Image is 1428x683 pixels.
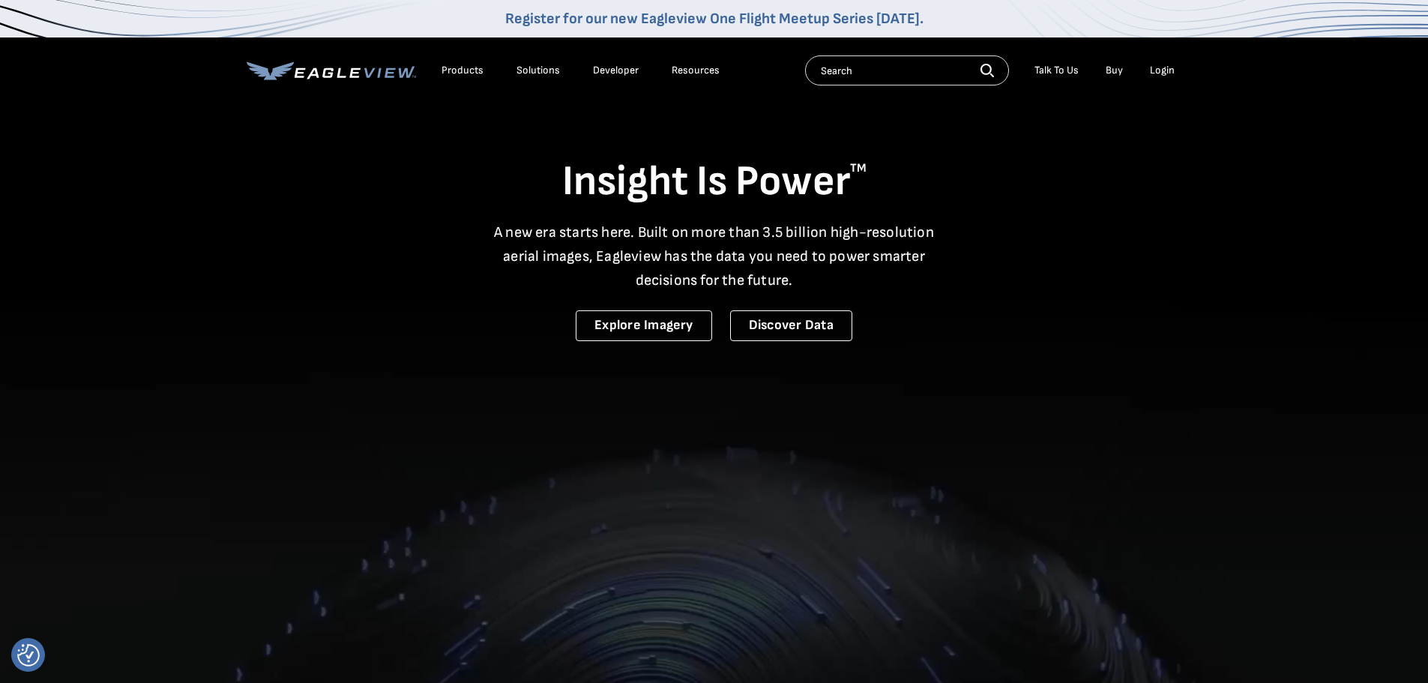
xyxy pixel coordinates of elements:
[485,220,944,292] p: A new era starts here. Built on more than 3.5 billion high-resolution aerial images, Eagleview ha...
[247,156,1182,208] h1: Insight Is Power
[730,310,852,341] a: Discover Data
[516,64,560,77] div: Solutions
[17,644,40,667] button: Consent Preferences
[593,64,639,77] a: Developer
[805,55,1009,85] input: Search
[17,644,40,667] img: Revisit consent button
[1150,64,1175,77] div: Login
[672,64,720,77] div: Resources
[576,310,712,341] a: Explore Imagery
[1034,64,1079,77] div: Talk To Us
[1106,64,1123,77] a: Buy
[442,64,483,77] div: Products
[850,161,867,175] sup: TM
[505,10,924,28] a: Register for our new Eagleview One Flight Meetup Series [DATE].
